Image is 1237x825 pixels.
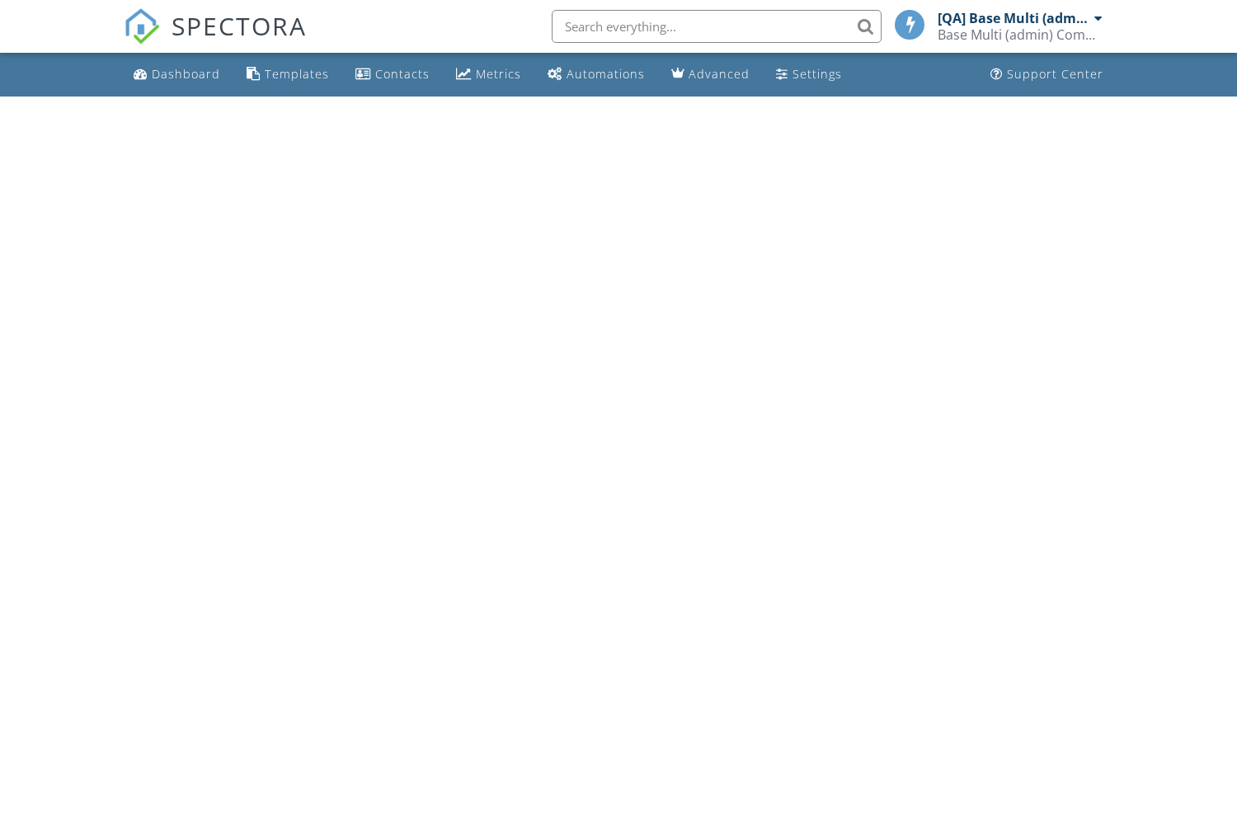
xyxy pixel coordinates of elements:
[567,66,645,82] div: Automations
[349,59,436,90] a: Contacts
[449,59,528,90] a: Metrics
[541,59,651,90] a: Automations (Basic)
[984,59,1110,90] a: Support Center
[172,8,307,43] span: SPECTORA
[127,59,227,90] a: Dashboard
[769,59,849,90] a: Settings
[124,8,160,45] img: The Best Home Inspection Software - Spectora
[476,66,521,82] div: Metrics
[793,66,842,82] div: Settings
[552,10,882,43] input: Search everything...
[375,66,430,82] div: Contacts
[665,59,756,90] a: Advanced
[152,66,220,82] div: Dashboard
[240,59,336,90] a: Templates
[938,26,1103,43] div: Base Multi (admin) Company
[1007,66,1103,82] div: Support Center
[689,66,750,82] div: Advanced
[265,66,329,82] div: Templates
[938,10,1090,26] div: [QA] Base Multi (admin)
[124,22,307,57] a: SPECTORA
